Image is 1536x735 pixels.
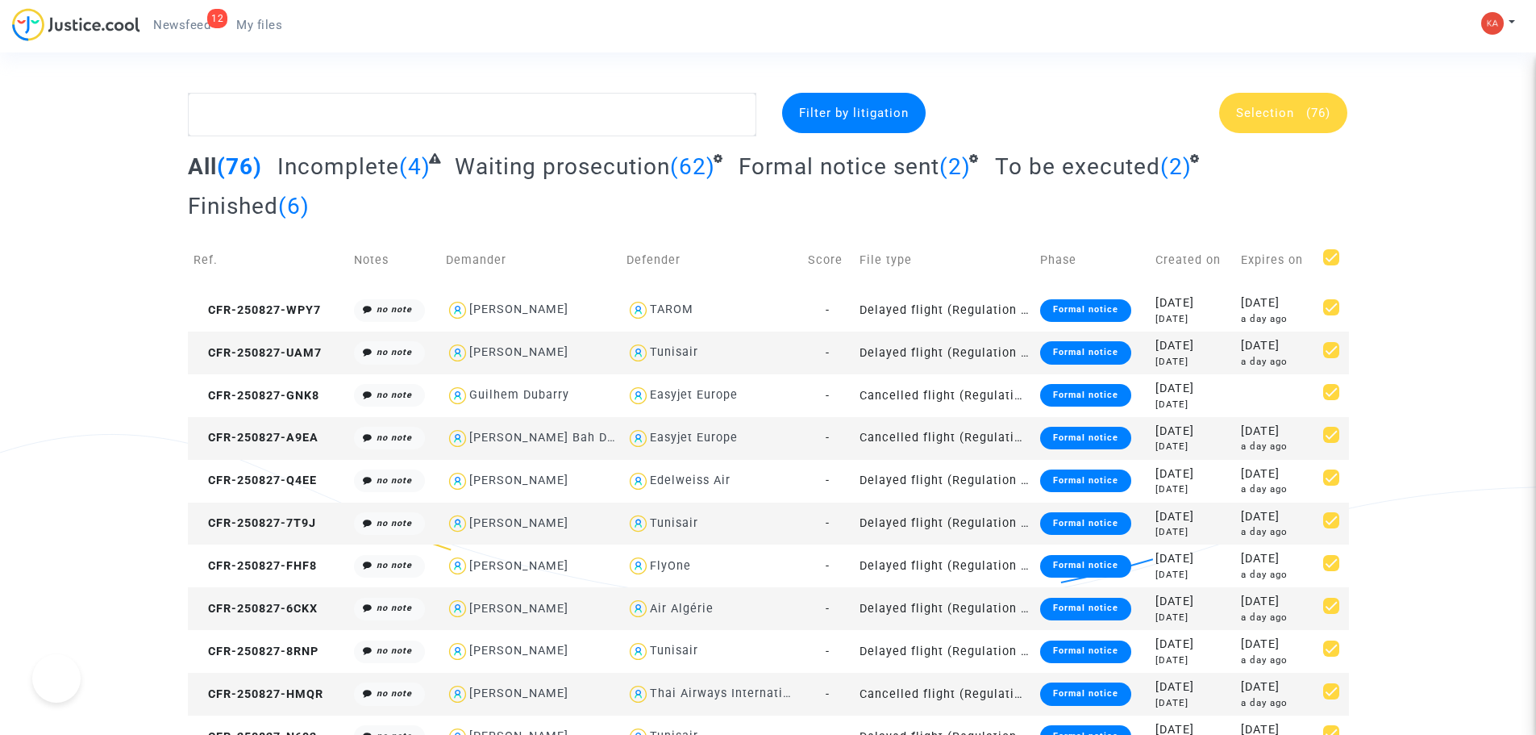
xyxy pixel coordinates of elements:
[469,644,568,658] div: [PERSON_NAME]
[650,388,738,402] div: Easyjet Europe
[1241,654,1312,667] div: a day ago
[188,193,278,219] span: Finished
[1034,232,1150,289] td: Phase
[194,389,319,403] span: CFR-250827-GNK8
[469,303,568,316] div: [PERSON_NAME]
[670,153,715,180] span: (62)
[854,545,1034,587] td: Delayed flight (Regulation EC 261/2004)
[1241,337,1312,355] div: [DATE]
[1241,294,1312,312] div: [DATE]
[650,345,698,359] div: Tunisair
[1155,440,1230,453] div: [DATE]
[626,597,650,620] img: icon-user.svg
[469,431,634,445] div: [PERSON_NAME] Bah Diallo
[1241,440,1312,453] div: a day ago
[1155,294,1230,312] div: [DATE]
[207,9,227,28] div: 12
[377,390,412,400] i: no note
[626,512,650,536] img: icon-user.svg
[377,475,412,486] i: no note
[446,427,469,450] img: icon-user.svg
[32,654,81,703] iframe: Help Scout Beacon - Open
[1241,611,1312,624] div: a day ago
[1155,636,1230,654] div: [DATE]
[854,232,1034,289] td: File type
[377,432,412,443] i: no note
[739,153,939,180] span: Formal notice sent
[1040,555,1131,578] div: Formal notice
[626,427,650,450] img: icon-user.svg
[799,106,909,120] span: Filter by litigation
[650,602,714,616] div: Air Algérie
[446,299,469,322] img: icon-user.svg
[446,512,469,536] img: icon-user.svg
[626,384,650,407] img: icon-user.svg
[469,474,568,487] div: [PERSON_NAME]
[1241,550,1312,568] div: [DATE]
[650,474,731,487] div: Edelweiss Air
[446,554,469,578] img: icon-user.svg
[188,153,217,180] span: All
[626,341,650,365] img: icon-user.svg
[1155,593,1230,611] div: [DATE]
[194,602,318,616] span: CFR-250827-6CKX
[469,388,569,402] div: Guilhem Dubarry
[826,303,830,317] span: -
[469,602,568,616] div: [PERSON_NAME]
[194,516,316,530] span: CFR-250827-7T9J
[1236,106,1294,120] span: Selection
[469,559,568,573] div: [PERSON_NAME]
[854,460,1034,503] td: Delayed flight (Regulation EC 261/2004)
[446,640,469,663] img: icon-user.svg
[1306,106,1330,120] span: (76)
[1150,232,1236,289] td: Created on
[469,516,568,530] div: [PERSON_NAME]
[194,559,317,573] span: CFR-250827-FHF8
[939,153,971,180] span: (2)
[1040,427,1131,449] div: Formal notice
[1155,337,1230,355] div: [DATE]
[1155,482,1230,496] div: [DATE]
[194,474,317,487] span: CFR-250827-Q4EE
[626,470,650,493] img: icon-user.svg
[446,683,469,706] img: icon-user.svg
[1241,482,1312,496] div: a day ago
[1241,525,1312,539] div: a day ago
[626,299,650,322] img: icon-user.svg
[1155,611,1230,624] div: [DATE]
[650,516,698,530] div: Tunisair
[194,303,321,317] span: CFR-250827-WPY7
[626,640,650,663] img: icon-user.svg
[802,232,854,289] td: Score
[1155,525,1230,539] div: [DATE]
[1155,550,1230,568] div: [DATE]
[1241,593,1312,611] div: [DATE]
[1155,696,1230,710] div: [DATE]
[236,18,282,32] span: My files
[1155,355,1230,369] div: [DATE]
[1040,512,1131,535] div: Formal notice
[1155,398,1230,411] div: [DATE]
[854,673,1034,716] td: Cancelled flight (Regulation EC 261/2004)
[1155,312,1230,326] div: [DATE]
[1241,636,1312,654] div: [DATE]
[1155,654,1230,667] div: [DATE]
[826,687,830,701] span: -
[1155,568,1230,582] div: [DATE]
[1241,568,1312,582] div: a day ago
[1241,423,1312,441] div: [DATE]
[399,153,431,180] span: (4)
[826,516,830,530] span: -
[194,431,318,445] span: CFR-250827-A9EA
[194,687,323,701] span: CFR-250827-HMQR
[278,193,310,219] span: (6)
[826,389,830,403] span: -
[377,645,412,656] i: no note
[469,687,568,700] div: [PERSON_NAME]
[995,153,1160,180] span: To be executed
[348,232,440,289] td: Notes
[446,597,469,620] img: icon-user.svg
[626,683,650,706] img: icon-user.svg
[826,559,830,573] span: -
[377,603,412,613] i: no note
